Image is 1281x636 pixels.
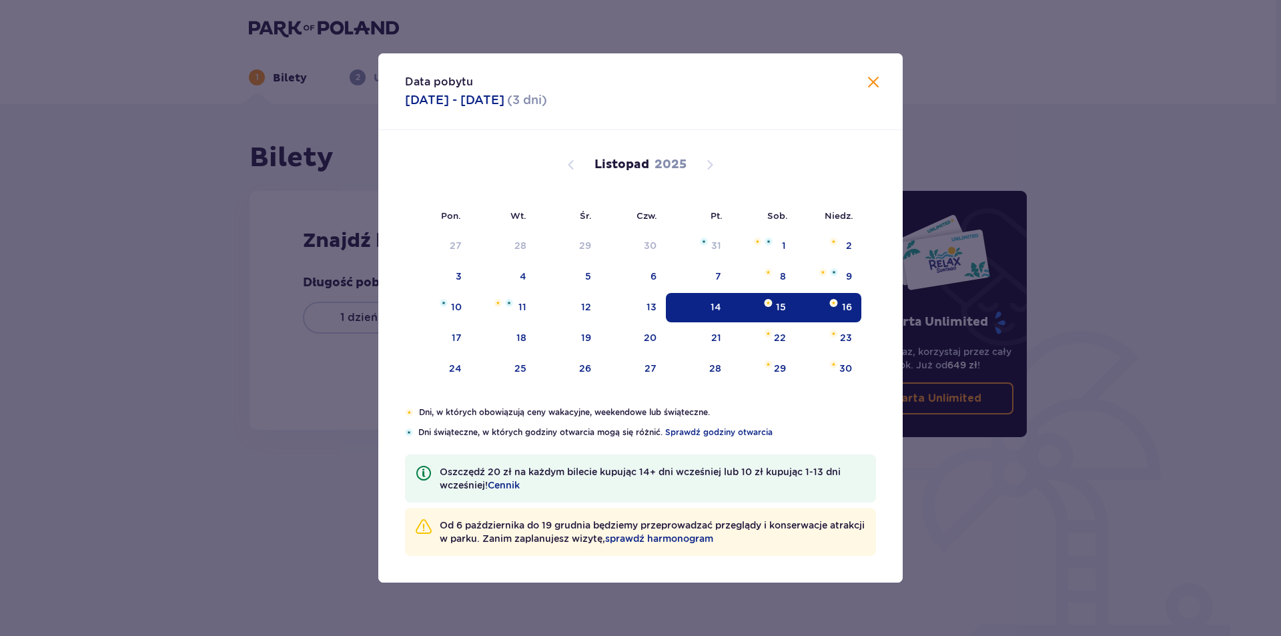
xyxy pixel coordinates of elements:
td: 27 [600,354,667,384]
div: 31 [711,239,721,252]
div: 6 [651,270,657,283]
p: 2025 [655,157,687,173]
td: 3 [405,262,471,292]
p: Oszczędź 20 zł na każdym bilecie kupując 14+ dni wcześniej lub 10 zł kupując 1-13 dni wcześniej! [440,465,865,492]
td: 28 [471,232,536,261]
td: Pomarańczowa gwiazdka8 [731,262,795,292]
div: 25 [514,362,526,375]
td: 27 [405,232,471,261]
div: 22 [774,331,786,344]
small: Czw. [636,210,657,221]
td: 21 [666,324,731,353]
div: 7 [715,270,721,283]
div: 17 [452,331,462,344]
td: 25 [471,354,536,384]
div: 12 [581,300,591,314]
td: Pomarańczowa gwiazdka2 [795,232,861,261]
img: Pomarańczowa gwiazdka [764,268,773,276]
img: Niebieska gwiazdka [505,299,513,307]
td: Pomarańczowa gwiazdkaNiebieska gwiazdka11 [471,293,536,322]
button: Zamknij [865,75,881,91]
p: [DATE] - [DATE] [405,92,504,108]
img: Pomarańczowa gwiazdka [819,268,827,276]
img: Niebieska gwiazdka [405,428,413,436]
div: 23 [840,331,852,344]
td: 4 [471,262,536,292]
td: Data zaznaczona. niedziela, 16 listopada 2025 [795,293,861,322]
td: Pomarańczowa gwiazdkaNiebieska gwiazdka9 [795,262,861,292]
td: 29 [536,232,600,261]
img: Niebieska gwiazdka [765,238,773,246]
img: Pomarańczowa gwiazdka [829,238,838,246]
td: Niebieska gwiazdka31 [666,232,731,261]
small: Śr. [580,210,592,221]
div: 18 [516,331,526,344]
span: sprawdź harmonogram [605,532,713,545]
div: 29 [579,239,591,252]
img: Pomarańczowa gwiazdka [764,330,773,338]
div: 11 [518,300,526,314]
img: Pomarańczowa gwiazdka [764,360,773,368]
img: Pomarańczowa gwiazdka [405,408,414,416]
div: 15 [776,300,786,314]
img: Pomarańczowa gwiazdka [829,299,838,307]
p: ( 3 dni ) [507,92,547,108]
div: 13 [647,300,657,314]
div: 9 [846,270,852,283]
p: Dni, w których obowiązują ceny wakacyjne, weekendowe lub świąteczne. [419,406,876,418]
img: Pomarańczowa gwiazdka [829,360,838,368]
img: Pomarańczowa gwiazdka [764,299,773,307]
div: 8 [780,270,786,283]
div: 1 [782,239,786,252]
td: Pomarańczowa gwiazdka22 [731,324,795,353]
button: Następny miesiąc [702,157,718,173]
td: 17 [405,324,471,353]
div: 24 [449,362,462,375]
div: 10 [451,300,462,314]
td: 30 [600,232,667,261]
td: Data zaznaczona. piątek, 14 listopada 2025 [666,293,731,322]
div: 26 [579,362,591,375]
td: Data zaznaczona. sobota, 15 listopada 2025 [731,293,795,322]
div: 14 [711,300,721,314]
small: Niedz. [825,210,853,221]
small: Sob. [767,210,788,221]
p: Listopad [594,157,649,173]
td: 12 [536,293,600,322]
div: 5 [585,270,591,283]
td: 13 [600,293,667,322]
img: Pomarańczowa gwiazdka [753,238,762,246]
img: Niebieska gwiazdka [830,268,838,276]
div: 3 [456,270,462,283]
td: 26 [536,354,600,384]
small: Pt. [711,210,723,221]
p: Od 6 października do 19 grudnia będziemy przeprowadzać przeglądy i konserwacje atrakcji w parku. ... [440,519,865,545]
td: 19 [536,324,600,353]
p: Dni świąteczne, w których godziny otwarcia mogą się różnić. [418,426,876,438]
div: 27 [450,239,462,252]
div: 28 [709,362,721,375]
td: 7 [666,262,731,292]
td: Niebieska gwiazdka10 [405,293,471,322]
img: Niebieska gwiazdka [440,299,448,307]
div: 19 [581,331,591,344]
div: 30 [644,239,657,252]
div: 2 [846,239,852,252]
p: Data pobytu [405,75,473,89]
td: Pomarańczowa gwiazdkaNiebieska gwiazdka1 [731,232,795,261]
td: 6 [600,262,667,292]
a: Sprawdź godziny otwarcia [665,426,773,438]
div: 21 [711,331,721,344]
td: Pomarańczowa gwiazdka23 [795,324,861,353]
a: Cennik [488,479,520,492]
td: 20 [600,324,667,353]
td: Pomarańczowa gwiazdka29 [731,354,795,384]
div: 20 [644,331,657,344]
div: 28 [514,239,526,252]
img: Pomarańczowa gwiazdka [494,299,502,307]
small: Wt. [510,210,526,221]
small: Pon. [441,210,461,221]
img: Niebieska gwiazdka [700,238,708,246]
